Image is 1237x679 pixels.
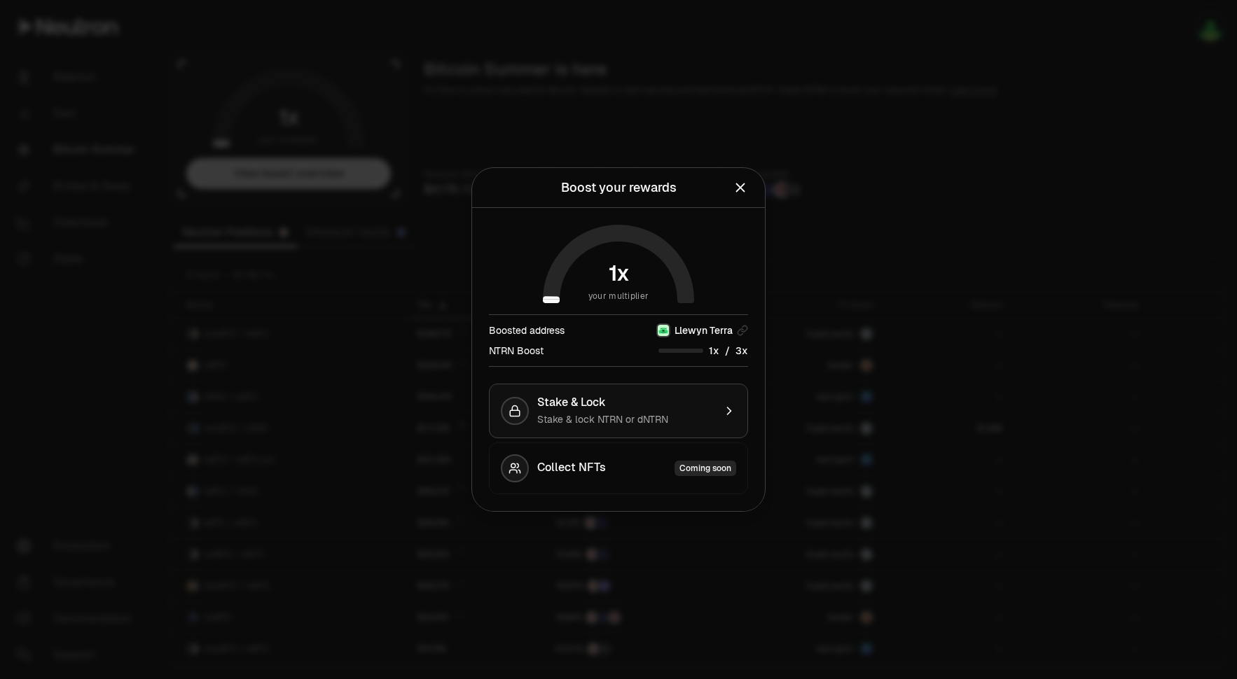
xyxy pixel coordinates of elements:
span: your multiplier [588,289,649,303]
span: Llewyn Terra [675,323,733,337]
span: Stake & Lock [537,395,606,409]
div: Boosted address [489,323,565,337]
button: Close [733,178,748,197]
div: NTRN Boost [489,344,544,358]
span: Collect NFTs [537,461,606,476]
button: LeapLlewyn Terra [656,323,748,337]
img: Leap [658,325,669,336]
span: Stake & lock NTRN or dNTRN [537,413,668,426]
button: Collect NFTsComing soon [489,442,748,494]
div: Boost your rewards [561,178,677,197]
div: / [658,343,748,358]
div: Coming soon [675,461,736,476]
button: Stake & LockStake & lock NTRN or dNTRN [489,384,748,438]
